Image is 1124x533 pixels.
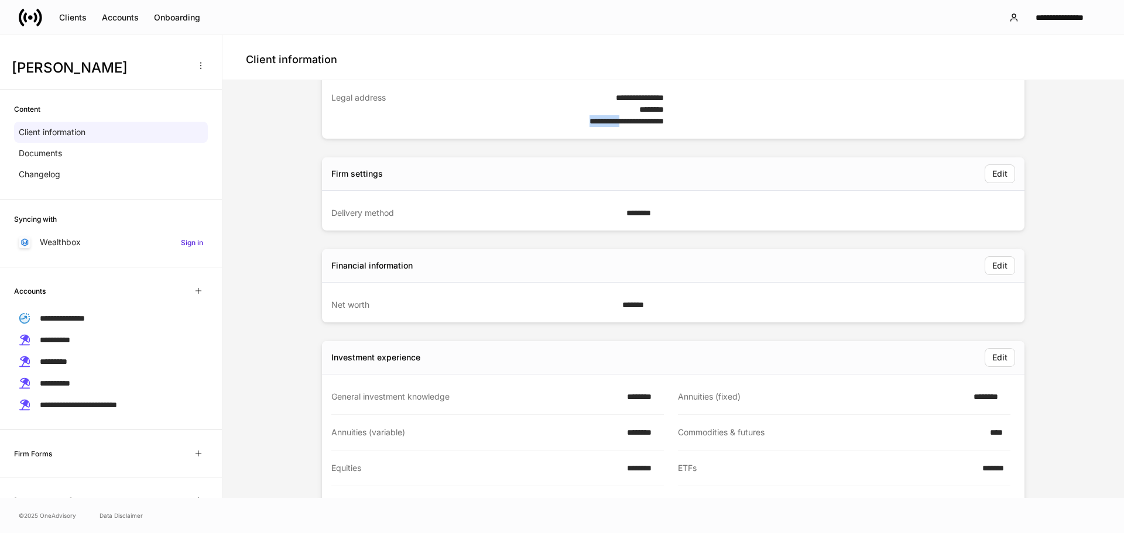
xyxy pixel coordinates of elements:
h6: Accounts [14,286,46,297]
p: Client information [19,126,85,138]
div: Annuities (fixed) [678,391,967,403]
div: Investment experience [331,352,420,363]
button: Onboarding [146,8,208,27]
p: Changelog [19,169,60,180]
button: Clients [52,8,94,27]
div: Annuities (variable) [331,427,620,438]
a: Client information [14,122,208,143]
div: ETFs [678,462,975,474]
div: Financial information [331,260,413,271]
h3: [PERSON_NAME] [12,59,187,77]
p: Documents [19,147,62,159]
button: Edit [985,256,1015,275]
div: Net worth [331,299,615,311]
div: Legal address [331,92,552,127]
div: Edit [992,168,1008,180]
h6: Syncing with [14,214,57,225]
div: Delivery method [331,207,619,219]
h6: Firm Forms [14,448,52,459]
a: WealthboxSign in [14,232,208,253]
div: Edit [992,352,1008,363]
span: © 2025 OneAdvisory [19,511,76,520]
div: Onboarding [154,12,200,23]
div: Equities [331,462,620,474]
div: Commodities & futures [678,427,983,438]
button: Edit [985,348,1015,367]
p: Wealthbox [40,236,81,248]
a: Data Disclaimer [100,511,143,520]
a: Documents [14,143,208,164]
button: Accounts [94,8,146,27]
h4: Client information [246,53,337,67]
div: Edit [992,260,1008,271]
h6: Content [14,104,40,115]
div: Accounts [102,12,139,23]
button: Edit [985,164,1015,183]
div: Firm settings [331,168,383,180]
a: Changelog [14,164,208,185]
div: Clients [59,12,87,23]
h6: [PERSON_NAME] [14,496,72,507]
h6: Sign in [181,237,203,248]
div: General investment knowledge [331,391,620,403]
